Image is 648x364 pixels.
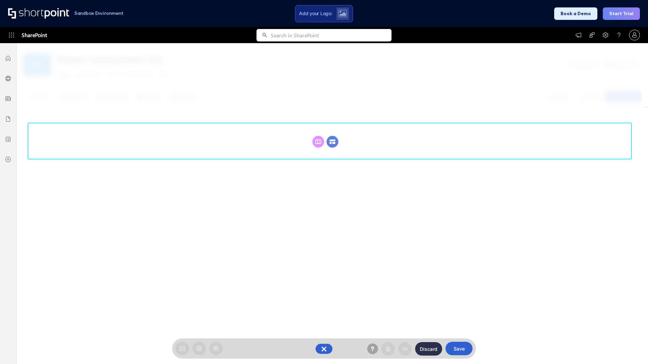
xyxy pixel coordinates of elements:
input: Search in SharePoint [271,29,391,41]
img: Upload logo [338,10,347,17]
span: SharePoint [22,27,47,43]
button: Discard [415,342,442,356]
button: Start Trial [603,7,640,20]
iframe: Chat Widget [614,332,648,364]
button: Book a Demo [554,7,597,20]
h1: Sandbox Environment [74,11,124,15]
button: Save [446,342,473,355]
span: Add your Logo: [299,10,332,17]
